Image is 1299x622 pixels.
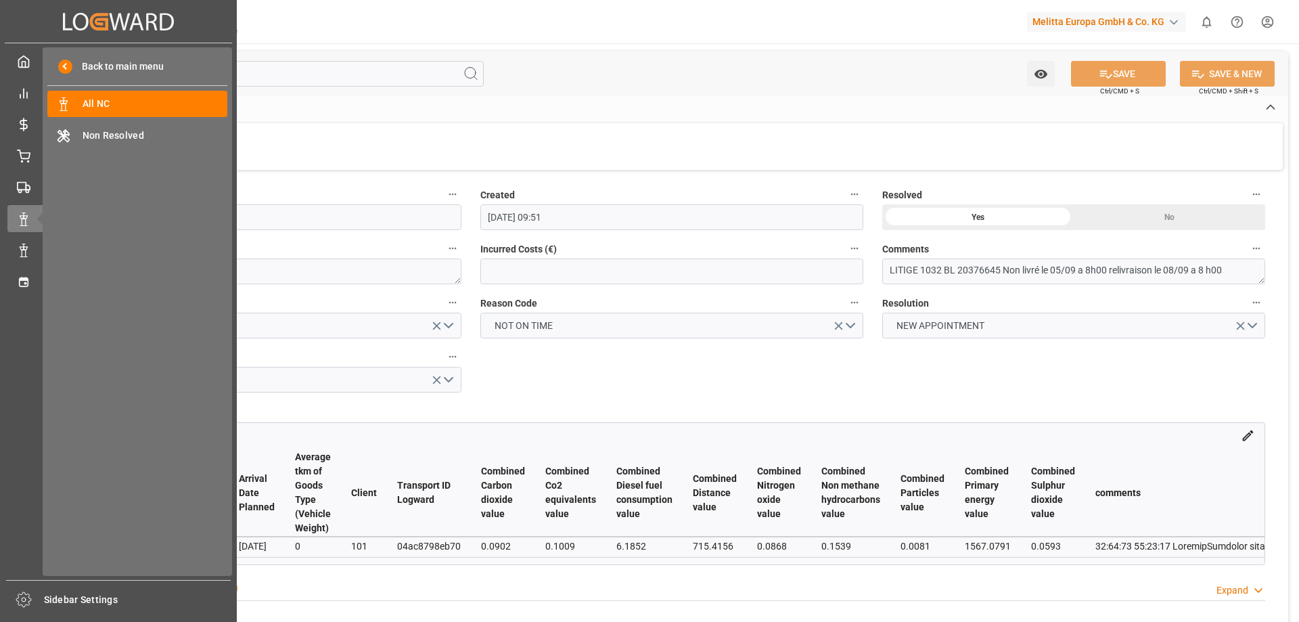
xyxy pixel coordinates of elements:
div: 0.0868 [757,538,801,554]
div: 1567.0791 [965,538,1011,554]
th: Combined Distance value [683,449,747,537]
a: Timeslot Management [7,268,229,294]
span: Back to main menu [72,60,164,74]
div: 0.1539 [821,538,880,554]
span: NOT ON TIME [488,319,560,333]
div: Expand [1216,583,1248,598]
div: [DATE] [239,538,275,554]
div: Yes [882,204,1074,230]
button: Resolution [1248,294,1265,311]
button: open menu [78,367,461,393]
a: All NC [47,91,227,117]
span: Resolution [882,296,929,311]
th: Transport ID Logward [387,449,471,537]
button: open menu [480,313,863,338]
span: Comments [882,242,929,257]
input: DD-MM-YYYY HH:MM [480,204,863,230]
th: Combined Primary energy value [955,449,1021,537]
button: Reason Code [846,294,863,311]
span: Non Resolved [83,129,228,143]
button: SAVE [1071,61,1166,87]
span: NEW APPOINTMENT [890,319,991,333]
div: 0.0593 [1031,538,1075,554]
span: Ctrl/CMD + Shift + S [1199,86,1258,96]
button: Transport ID Logward * [444,240,461,257]
a: Non Resolved [47,122,227,148]
div: 101 [351,538,377,554]
th: Combined Nitrogen oxide value [747,449,811,537]
div: No [1074,204,1265,230]
div: 0.0902 [481,538,525,554]
button: Help Center [1222,7,1252,37]
button: Cost Ownership [444,348,461,365]
div: 0.0081 [901,538,944,554]
div: 715.4156 [693,538,737,554]
th: Combined Carbon dioxide value [471,449,535,537]
button: SAVE & NEW [1180,61,1275,87]
textarea: LITIGE 1032 BL 20376645 Non livré le 05/09 a 8h00 relivraison le 08/09 a 8 h00 [882,259,1265,284]
button: Melitta Europa GmbH & Co. KG [1027,9,1191,35]
th: Client [341,449,387,537]
th: Combined Particles value [890,449,955,537]
div: 6.1852 [616,538,673,554]
a: Rate Management [7,111,229,137]
button: show 0 new notifications [1191,7,1222,37]
button: Comments [1248,240,1265,257]
button: Updated [444,185,461,203]
div: Melitta Europa GmbH & Co. KG [1027,12,1186,32]
span: Created [480,188,515,202]
th: Average tkm of Goods Type (Vehicle Weight) [285,449,341,537]
button: Created [846,185,863,203]
th: Arrival Date Planned [229,449,285,537]
a: My Cockpit [7,48,229,74]
th: Combined Diesel fuel consumption value [606,449,683,537]
button: open menu [882,313,1265,338]
div: 04ac8798eb70 [397,538,461,554]
a: Control Tower [7,79,229,106]
span: Resolved [882,188,922,202]
a: Data Management [7,237,229,263]
button: open menu [1027,61,1055,87]
div: 0 [295,538,331,554]
span: Incurred Costs (€) [480,242,557,257]
th: Combined Non methane hydrocarbons value [811,449,890,537]
span: Reason Code [480,296,537,311]
span: Sidebar Settings [44,593,231,607]
span: Ctrl/CMD + S [1100,86,1139,96]
button: Resolved [1248,185,1265,203]
input: DD-MM-YYYY HH:MM [78,204,461,230]
button: open menu [78,313,461,338]
a: Transport Management [7,174,229,200]
button: Responsible Party [444,294,461,311]
button: Incurred Costs (€) [846,240,863,257]
th: Combined Sulphur dioxide value [1021,449,1085,537]
th: Combined Co2 equivalents value [535,449,606,537]
textarea: 04ac8798eb70 [78,259,461,284]
a: Order Management [7,142,229,169]
input: Search Fields [62,61,484,87]
div: 0.1009 [545,538,596,554]
span: All NC [83,97,228,111]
